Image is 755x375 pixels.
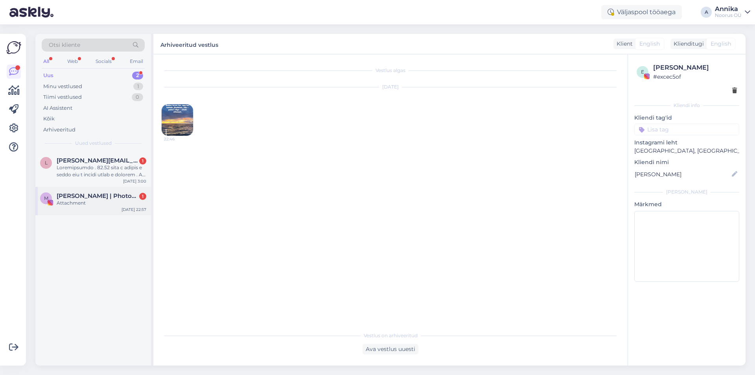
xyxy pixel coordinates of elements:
[66,56,79,67] div: Web
[715,6,742,12] div: Annika
[634,188,739,196] div: [PERSON_NAME]
[6,40,21,55] img: Askly Logo
[164,136,193,142] span: 22:46
[139,193,146,200] div: 1
[75,140,112,147] span: Uued vestlused
[641,69,644,75] span: e
[653,72,737,81] div: # excec5of
[57,200,146,207] div: Attachment
[43,115,55,123] div: Kõik
[634,139,739,147] p: Instagrami leht
[162,104,193,136] img: attachment
[44,195,48,201] span: M
[139,157,146,164] div: 1
[634,147,739,155] p: [GEOGRAPHIC_DATA], [GEOGRAPHIC_DATA]
[57,164,146,178] div: Loremipsumdo . 82.52 sita c adipis e seddo eiu t incidi utlab e dolorem . A eni adminimve , qui n...
[94,56,113,67] div: Socials
[57,157,138,164] span: libert.viktoria@gmail.com
[670,40,704,48] div: Klienditugi
[613,40,633,48] div: Klient
[639,40,660,48] span: English
[701,7,712,18] div: A
[161,83,620,91] div: [DATE]
[653,63,737,72] div: [PERSON_NAME]
[715,12,742,18] div: Noorus OÜ
[43,72,53,79] div: Uus
[132,72,143,79] div: 2
[634,124,739,135] input: Lisa tag
[715,6,750,18] a: AnnikaNoorus OÜ
[132,93,143,101] div: 0
[122,207,146,212] div: [DATE] 22:57
[601,5,682,19] div: Väljaspool tööaega
[161,67,620,74] div: Vestlus algas
[634,114,739,122] p: Kliendi tag'id
[43,93,82,101] div: Tiimi vestlused
[43,126,75,134] div: Arhiveeritud
[42,56,51,67] div: All
[49,41,80,49] span: Otsi kliente
[43,104,72,112] div: AI Assistent
[634,158,739,166] p: Kliendi nimi
[364,332,418,339] span: Vestlus on arhiveeritud
[133,83,143,91] div: 1
[45,160,48,166] span: l
[635,170,730,179] input: Lisa nimi
[57,192,138,200] span: Maria Baskevits | Photographer Estonia, Finland, Norway, Europe
[128,56,145,67] div: Email
[160,39,218,49] label: Arhiveeritud vestlus
[634,200,739,209] p: Märkmed
[123,178,146,184] div: [DATE] 3:00
[43,83,82,91] div: Minu vestlused
[711,40,731,48] span: English
[363,344,418,355] div: Ava vestlus uuesti
[634,102,739,109] div: Kliendi info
